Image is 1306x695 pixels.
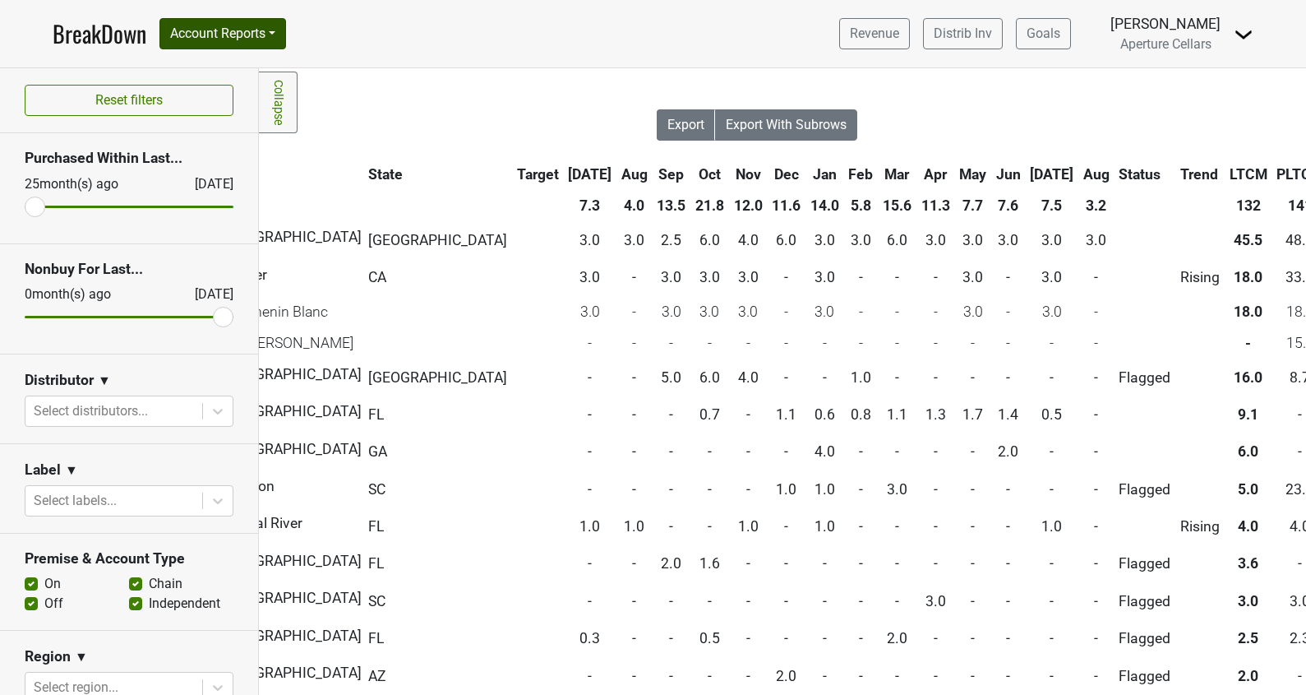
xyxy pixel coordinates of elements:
[368,518,384,535] span: FL
[669,518,673,535] span: -
[1041,232,1062,248] span: 3.0
[845,160,878,189] th: Feb: activate to sort column ascending
[845,191,878,220] th: 5.8
[839,18,910,49] a: Revenue
[159,18,286,49] button: Account Reports
[746,593,750,609] span: -
[1006,269,1010,285] span: -
[368,406,384,423] span: FL
[699,369,720,386] span: 6.0
[1006,518,1010,535] span: -
[934,269,938,285] span: -
[661,269,681,285] span: 3.0
[1176,260,1224,295] td: Rising
[25,372,94,389] h3: Distributor
[632,369,636,386] span: -
[955,328,990,358] td: -
[708,593,712,609] span: -
[632,593,636,609] span: -
[934,555,938,572] span: -
[859,269,863,285] span: -
[934,630,938,646] span: -
[699,269,720,285] span: 3.0
[661,232,681,248] span: 2.5
[25,285,155,304] div: 0 month(s) ago
[223,441,362,457] span: [GEOGRAPHIC_DATA]
[1094,443,1098,460] span: -
[1238,555,1258,572] span: 3.6
[653,160,690,189] th: Sep: activate to sort column ascending
[768,160,805,189] th: Dec: activate to sort column ascending
[823,630,827,646] span: -
[1234,232,1262,248] span: 45.5
[746,668,750,684] span: -
[691,328,728,358] td: -
[667,117,704,132] span: Export
[1027,160,1078,189] th: Jul: activate to sort column ascending
[815,269,835,285] span: 3.0
[823,555,827,572] span: -
[588,481,592,498] span: -
[699,406,720,423] span: 0.7
[1176,509,1224,544] td: Rising
[588,406,592,423] span: -
[784,369,788,386] span: -
[1234,25,1253,44] img: Dropdown Menu
[971,481,975,498] span: -
[923,18,1003,49] a: Distrib Inv
[219,328,362,358] td: '21 [PERSON_NAME]
[1120,36,1211,52] span: Aperture Cellars
[632,406,636,423] span: -
[859,481,863,498] span: -
[661,555,681,572] span: 2.0
[368,232,507,248] span: [GEOGRAPHIC_DATA]
[1079,160,1114,189] th: Aug: activate to sort column ascending
[1094,630,1098,646] span: -
[992,191,1025,220] th: 7.6
[917,297,954,327] td: -
[1094,269,1098,285] span: -
[708,668,712,684] span: -
[1050,443,1054,460] span: -
[1238,518,1258,535] span: 4.0
[1225,297,1271,327] td: 18.0
[1079,328,1114,358] td: -
[632,443,636,460] span: -
[776,481,796,498] span: 1.0
[895,269,899,285] span: -
[815,232,835,248] span: 3.0
[917,160,954,189] th: Apr: activate to sort column ascending
[1230,166,1267,183] span: LTCM
[730,191,767,220] th: 12.0
[1234,269,1262,285] span: 18.0
[1050,369,1054,386] span: -
[25,174,155,194] div: 25 month(s) ago
[806,160,843,189] th: Jan: activate to sort column ascending
[1050,481,1054,498] span: -
[588,443,592,460] span: -
[925,232,946,248] span: 3.0
[738,369,759,386] span: 4.0
[887,406,907,423] span: 1.1
[657,109,716,141] button: Export
[1094,481,1098,498] span: -
[1094,406,1098,423] span: -
[1094,369,1098,386] span: -
[588,369,592,386] span: -
[726,117,847,132] span: Export With Subrows
[691,191,728,220] th: 21.8
[364,160,511,189] th: State: activate to sort column ascending
[730,328,767,358] td: -
[25,461,61,479] h3: Label
[708,518,712,535] span: -
[223,403,362,419] span: [GEOGRAPHIC_DATA]
[917,328,954,358] td: -
[730,297,767,327] td: 3.0
[579,518,600,535] span: 1.0
[934,369,938,386] span: -
[653,328,690,358] td: -
[25,648,71,665] h3: Region
[368,668,386,684] span: AZ
[823,369,827,386] span: -
[53,16,146,51] a: BreakDown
